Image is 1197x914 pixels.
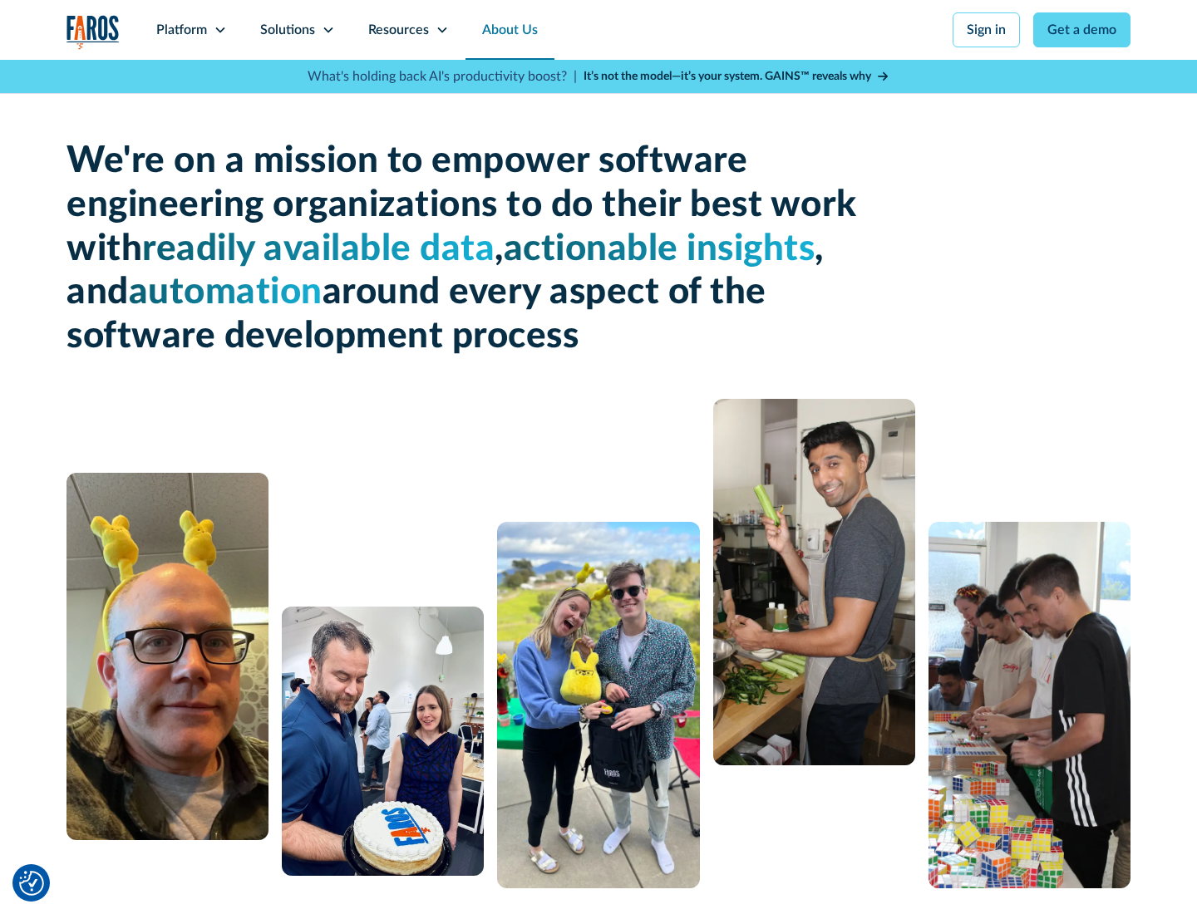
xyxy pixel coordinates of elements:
[308,66,577,86] p: What's holding back AI's productivity boost? |
[156,20,207,40] div: Platform
[504,231,815,268] span: actionable insights
[929,522,1130,888] img: 5 people constructing a puzzle from Rubik's cubes
[66,15,120,49] img: Logo of the analytics and reporting company Faros.
[142,231,495,268] span: readily available data
[1033,12,1130,47] a: Get a demo
[584,71,871,82] strong: It’s not the model—it’s your system. GAINS™ reveals why
[19,871,44,896] img: Revisit consent button
[129,274,323,311] span: automation
[368,20,429,40] div: Resources
[66,473,268,840] img: A man with glasses and a bald head wearing a yellow bunny headband.
[19,871,44,896] button: Cookie Settings
[66,15,120,49] a: home
[66,140,864,359] h1: We're on a mission to empower software engineering organizations to do their best work with , , a...
[953,12,1020,47] a: Sign in
[260,20,315,40] div: Solutions
[584,68,889,86] a: It’s not the model—it’s your system. GAINS™ reveals why
[713,399,915,765] img: man cooking with celery
[497,522,699,888] img: A man and a woman standing next to each other.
